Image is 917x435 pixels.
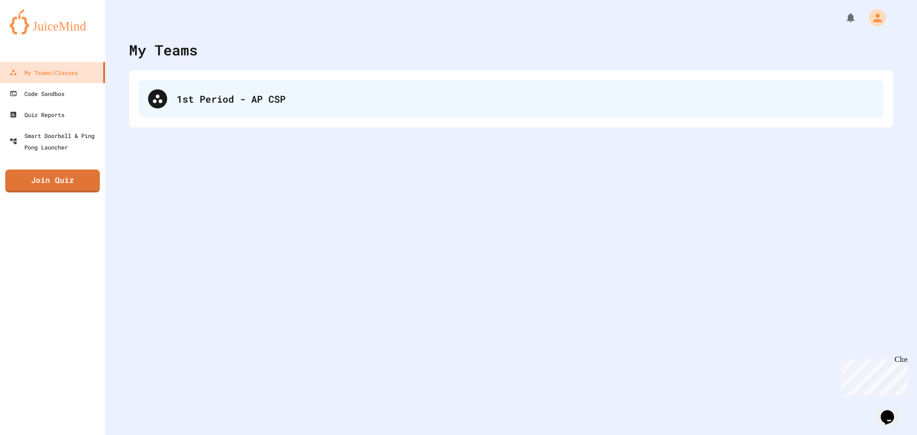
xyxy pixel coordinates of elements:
a: Join Quiz [5,170,100,192]
div: Code Sandbox [10,88,64,99]
div: My Notifications [827,10,859,26]
div: My Teams [129,39,198,61]
div: My Teams/Classes [10,67,78,78]
div: Smart Doorbell & Ping Pong Launcher [10,130,101,153]
div: 1st Period - AP CSP [177,92,874,106]
div: Chat with us now!Close [4,4,66,61]
div: 1st Period - AP CSP [139,80,884,118]
div: Quiz Reports [10,109,64,120]
iframe: chat widget [838,355,907,396]
img: logo-orange.svg [10,10,96,34]
iframe: chat widget [877,397,907,425]
div: My Account [859,7,888,29]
